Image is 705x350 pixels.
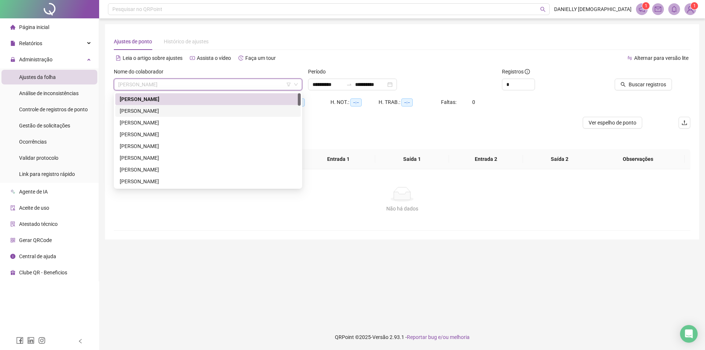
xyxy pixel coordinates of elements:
div: AMANDA VALERIA CARDOSO [115,93,301,105]
span: Faltas: [441,99,458,105]
span: Registros [502,68,530,76]
th: Saída 2 [523,149,597,169]
span: swap [627,55,632,61]
span: info-circle [10,254,15,259]
span: instagram [38,337,46,344]
span: --:-- [350,98,362,107]
span: swap-right [346,82,352,87]
span: Aceite de uso [19,205,49,211]
span: Agente de IA [19,189,48,195]
th: Observações [591,149,685,169]
span: Versão [372,334,388,340]
span: Ajustes da folha [19,74,56,80]
span: youtube [190,55,195,61]
span: to [346,82,352,87]
span: audit [10,205,15,210]
div: H. TRAB.: [379,98,441,107]
th: Entrada 2 [449,149,523,169]
span: Histórico de ajustes [164,39,209,44]
span: Análise de inconsistências [19,90,79,96]
th: Entrada 1 [301,149,375,169]
div: ANGELA LORRANNA CAMPOS DE CARVALHO [115,164,301,176]
div: ANA CAROLINY MARQUES DE SOUSA [115,117,301,129]
footer: QRPoint © 2025 - 2.93.1 - [99,324,705,350]
button: Buscar registros [615,79,672,90]
span: Alternar para versão lite [634,55,688,61]
div: Não há dados [123,205,681,213]
span: info-circle [525,69,530,74]
span: 1 [693,3,696,8]
span: Ocorrências [19,139,47,145]
div: ANA VITORIA SOUZA ARAUJO [115,129,301,140]
div: [PERSON_NAME] [120,177,296,185]
label: Período [308,68,330,76]
div: [PERSON_NAME] [120,119,296,127]
div: ANDRESSA CAROLINE DA COSTA FERNANDES [115,140,301,152]
span: Link para registro rápido [19,171,75,177]
span: notification [639,6,645,12]
div: [PERSON_NAME] [120,154,296,162]
span: Buscar registros [629,80,666,89]
span: gift [10,270,15,275]
span: home [10,25,15,30]
label: Nome do colaborador [114,68,168,76]
span: 1 [645,3,647,8]
div: ANA CAROLINA RODRIGUES DA SILVA [115,105,301,117]
span: solution [10,221,15,227]
span: Página inicial [19,24,49,30]
span: Observações [597,155,679,163]
div: ANDRESSA SOUSA SANTOS [115,152,301,164]
div: ANTONIO MARCOS ALVES [115,176,301,187]
div: [PERSON_NAME] [120,130,296,138]
span: history [238,55,243,61]
span: DANIELLY [DEMOGRAPHIC_DATA] [554,5,632,13]
span: file-text [116,55,121,61]
span: Assista o vídeo [197,55,231,61]
span: Central de ajuda [19,253,56,259]
div: H. NOT.: [330,98,379,107]
span: lock [10,57,15,62]
span: qrcode [10,238,15,243]
span: Administração [19,57,53,62]
span: Ajustes de ponto [114,39,152,44]
span: filter [286,82,291,87]
span: bell [671,6,677,12]
span: Gestão de solicitações [19,123,70,129]
img: 89256 [685,4,696,15]
span: Atestado técnico [19,221,58,227]
div: HE 3: [283,98,330,107]
div: [PERSON_NAME] [120,166,296,174]
span: Relatórios [19,40,42,46]
span: down [294,82,298,87]
span: mail [655,6,661,12]
div: [PERSON_NAME] [120,142,296,150]
span: Leia o artigo sobre ajustes [123,55,182,61]
span: facebook [16,337,23,344]
div: [PERSON_NAME] [120,95,296,103]
span: search [621,82,626,87]
span: left [78,339,83,344]
span: AMANDA VALERIA CARDOSO [118,79,298,90]
th: Saída 1 [375,149,449,169]
button: Ver espelho de ponto [583,117,642,129]
span: Controle de registros de ponto [19,107,88,112]
sup: 1 [642,2,650,10]
span: --:-- [401,98,413,107]
span: Gerar QRCode [19,237,52,243]
span: Reportar bug e/ou melhoria [407,334,470,340]
span: linkedin [27,337,35,344]
span: file [10,41,15,46]
div: Open Intercom Messenger [680,325,698,343]
sup: Atualize o seu contato no menu Meus Dados [691,2,698,10]
span: search [540,7,546,12]
span: 0 [472,99,475,105]
span: upload [681,120,687,126]
span: Faça um tour [245,55,276,61]
div: [PERSON_NAME] [120,107,296,115]
span: Validar protocolo [19,155,58,161]
span: Clube QR - Beneficios [19,270,67,275]
span: Ver espelho de ponto [589,119,636,127]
